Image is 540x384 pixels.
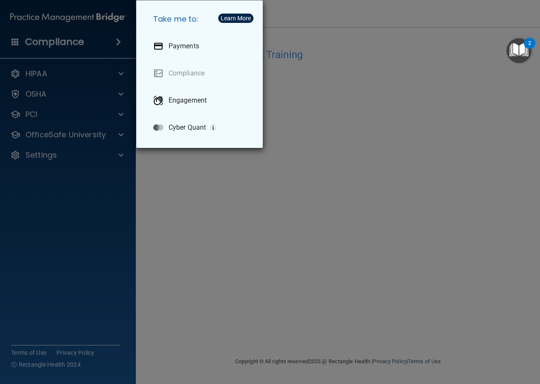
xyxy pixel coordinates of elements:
a: Payments [146,34,256,58]
a: Engagement [146,89,256,112]
p: Engagement [169,96,207,105]
a: Cyber Quant [146,116,256,139]
div: 2 [528,43,531,54]
p: Cyber Quant [169,123,206,132]
div: Learn More [221,15,251,21]
a: Compliance [146,61,256,85]
button: Open Resource Center, 2 new notifications [506,38,532,63]
button: Learn More [218,14,253,23]
h5: Take me to: [146,7,256,31]
p: Payments [169,42,199,50]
